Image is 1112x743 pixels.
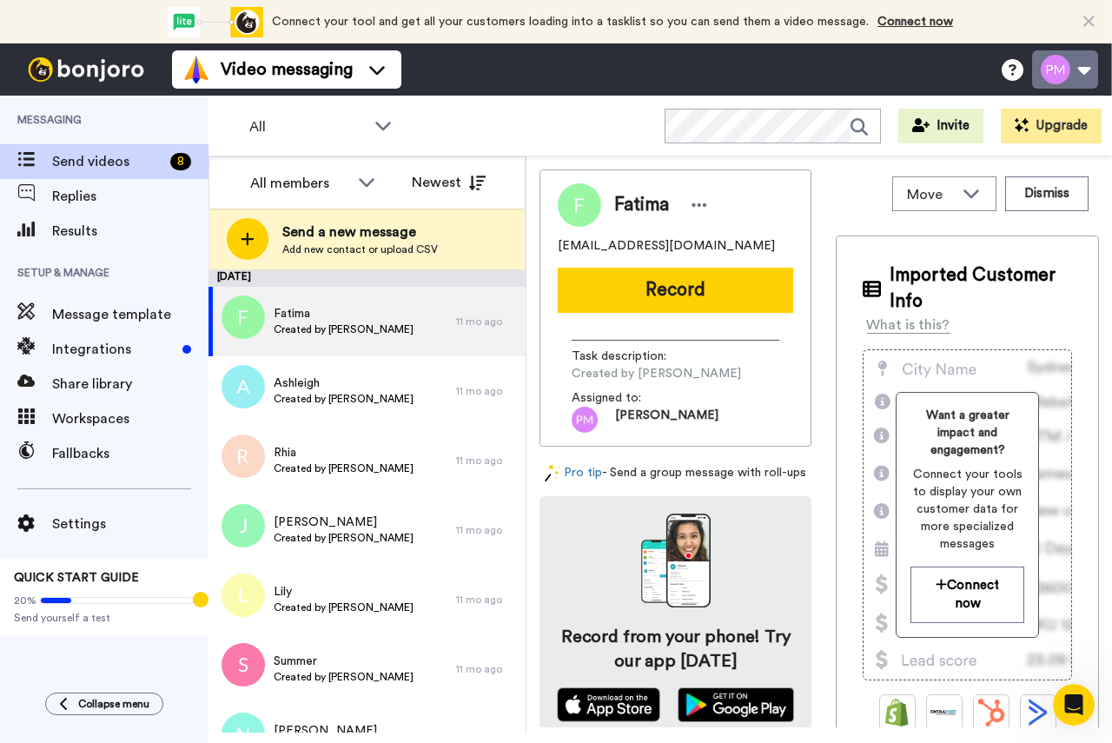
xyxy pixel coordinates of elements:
[572,365,741,382] span: Created by [PERSON_NAME]
[274,722,414,740] span: [PERSON_NAME]
[614,192,669,218] span: Fatima
[274,322,414,336] span: Created by [PERSON_NAME]
[1053,684,1095,726] iframe: Intercom live chat
[884,699,911,726] img: Shopify
[52,374,208,395] span: Share library
[274,583,414,600] span: Lily
[977,699,1005,726] img: Hubspot
[558,237,775,255] span: [EMAIL_ADDRESS][DOMAIN_NAME]
[222,643,265,687] img: s.png
[249,116,366,137] span: All
[572,348,693,365] span: Task description :
[14,611,195,625] span: Send yourself a test
[539,464,811,482] div: - Send a group message with roll-ups
[678,687,795,722] img: playstore
[52,304,208,325] span: Message template
[208,269,526,287] div: [DATE]
[170,153,191,170] div: 8
[52,186,208,207] span: Replies
[52,514,208,534] span: Settings
[910,407,1024,459] span: Want a greater impact and engagement?
[222,295,265,339] img: f.png
[52,221,208,242] span: Results
[572,407,598,433] img: pm.png
[282,242,438,256] span: Add new contact or upload CSV
[222,365,265,408] img: a.png
[222,574,265,617] img: l.png
[274,600,414,614] span: Created by [PERSON_NAME]
[14,572,139,584] span: QUICK START GUIDE
[274,305,414,322] span: Fatima
[14,594,36,607] span: 20%
[557,687,660,722] img: appstore
[558,183,601,227] img: Image of Fatima
[456,593,517,607] div: 11 mo ago
[52,443,208,464] span: Fallbacks
[274,670,414,684] span: Created by [PERSON_NAME]
[282,222,438,242] span: Send a new message
[545,464,560,482] img: magic-wand.svg
[52,408,208,429] span: Workspaces
[456,384,517,398] div: 11 mo ago
[545,464,602,482] a: Pro tip
[45,693,163,715] button: Collapse menu
[615,407,718,433] span: [PERSON_NAME]
[572,389,693,407] span: Assigned to:
[557,625,794,673] h4: Record from your phone! Try our app [DATE]
[641,514,711,607] img: download
[558,268,793,313] button: Record
[274,392,414,406] span: Created by [PERSON_NAME]
[222,435,265,478] img: r.png
[221,57,353,82] span: Video messaging
[52,151,163,172] span: Send videos
[907,184,954,205] span: Move
[898,109,983,143] button: Invite
[274,444,414,461] span: Rhia
[274,531,414,545] span: Created by [PERSON_NAME]
[182,56,210,83] img: vm-color.svg
[21,57,151,82] img: bj-logo-header-white.svg
[168,7,263,37] div: animation
[456,523,517,537] div: 11 mo ago
[78,697,149,711] span: Collapse menu
[274,375,414,392] span: Ashleigh
[866,315,950,335] div: What is this?
[890,262,1072,315] span: Imported Customer Info
[456,315,517,328] div: 11 mo ago
[193,592,208,607] div: Tooltip anchor
[52,339,175,360] span: Integrations
[910,567,1024,623] button: Connect now
[274,653,414,670] span: Summer
[274,514,414,531] span: [PERSON_NAME]
[250,173,349,194] div: All members
[456,662,517,676] div: 11 mo ago
[877,16,953,28] a: Connect now
[274,461,414,475] span: Created by [PERSON_NAME]
[1024,699,1052,726] img: ActiveCampaign
[272,16,869,28] span: Connect your tool and get all your customers loading into a tasklist so you can send them a video...
[1001,109,1102,143] button: Upgrade
[456,454,517,468] div: 11 mo ago
[1005,176,1089,211] button: Dismiss
[910,466,1024,553] span: Connect your tools to display your own customer data for more specialized messages
[399,165,499,200] button: Newest
[930,699,958,726] img: Ontraport
[222,504,265,547] img: j.png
